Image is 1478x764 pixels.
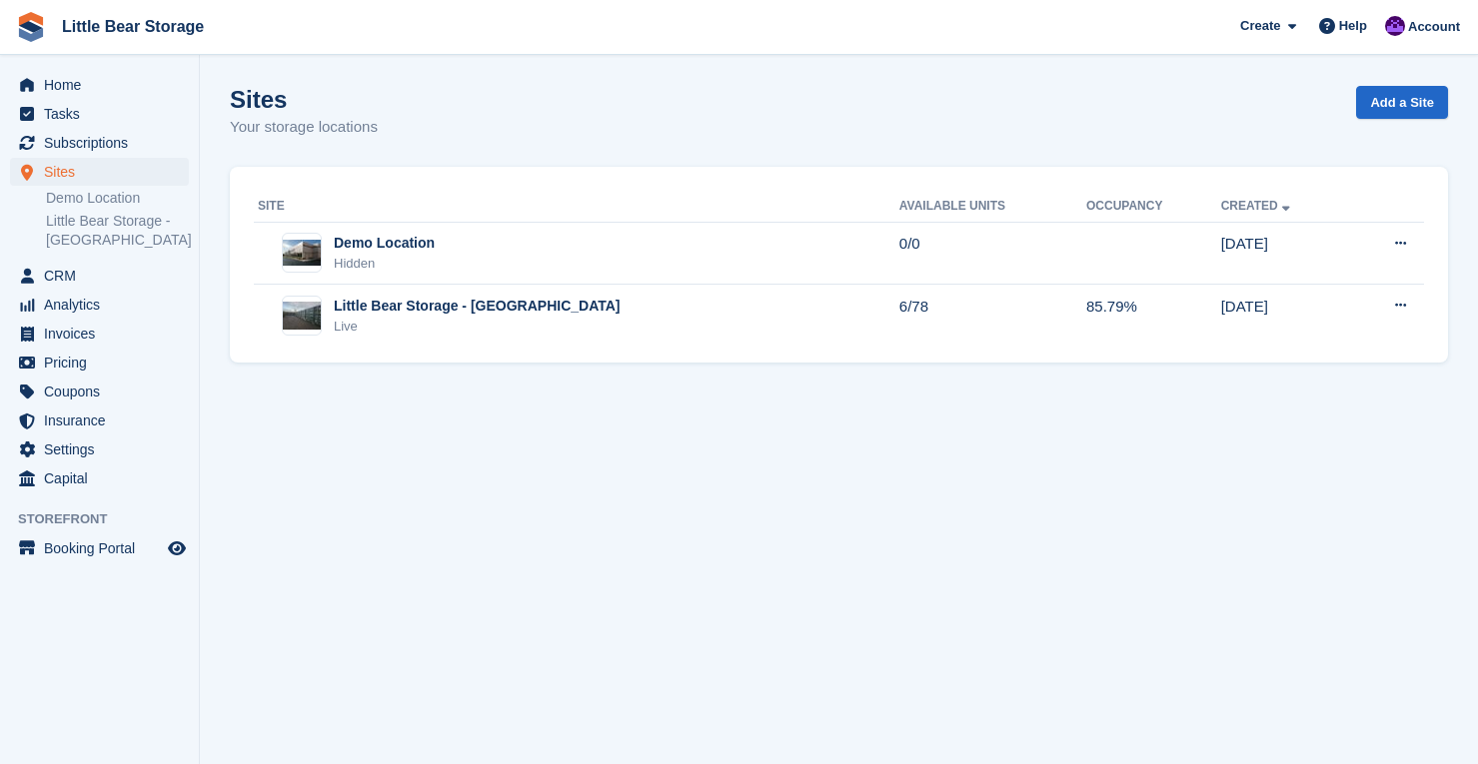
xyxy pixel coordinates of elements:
[10,320,189,348] a: menu
[44,349,164,377] span: Pricing
[1086,191,1221,223] th: Occupancy
[10,100,189,128] a: menu
[46,189,189,208] a: Demo Location
[10,158,189,186] a: menu
[1339,16,1367,36] span: Help
[10,71,189,99] a: menu
[1385,16,1405,36] img: Henry Hastings
[44,100,164,128] span: Tasks
[44,534,164,562] span: Booking Portal
[10,262,189,290] a: menu
[334,254,435,274] div: Hidden
[254,191,899,223] th: Site
[1221,199,1294,213] a: Created
[1221,285,1350,347] td: [DATE]
[44,71,164,99] span: Home
[10,435,189,463] a: menu
[334,233,435,254] div: Demo Location
[334,296,621,317] div: Little Bear Storage - [GEOGRAPHIC_DATA]
[10,291,189,319] a: menu
[283,240,321,266] img: Image of Demo Location site
[10,129,189,157] a: menu
[44,291,164,319] span: Analytics
[44,464,164,492] span: Capital
[10,349,189,377] a: menu
[1221,222,1350,285] td: [DATE]
[16,12,46,42] img: stora-icon-8386f47178a22dfd0bd8f6a31ec36ba5ce8667c1dd55bd0f319d3a0aa187defe.svg
[10,406,189,434] a: menu
[899,222,1086,285] td: 0/0
[899,191,1086,223] th: Available Units
[10,464,189,492] a: menu
[10,378,189,405] a: menu
[44,435,164,463] span: Settings
[46,212,189,250] a: Little Bear Storage - [GEOGRAPHIC_DATA]
[18,509,199,529] span: Storefront
[44,158,164,186] span: Sites
[44,129,164,157] span: Subscriptions
[1408,17,1460,37] span: Account
[44,378,164,405] span: Coupons
[10,534,189,562] a: menu
[230,116,378,139] p: Your storage locations
[44,262,164,290] span: CRM
[283,302,321,331] img: Image of Little Bear Storage - Lincoln site
[44,320,164,348] span: Invoices
[1356,86,1448,119] a: Add a Site
[1240,16,1280,36] span: Create
[44,406,164,434] span: Insurance
[899,285,1086,347] td: 6/78
[54,10,212,43] a: Little Bear Storage
[334,317,621,337] div: Live
[230,86,378,113] h1: Sites
[1086,285,1221,347] td: 85.79%
[165,536,189,560] a: Preview store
